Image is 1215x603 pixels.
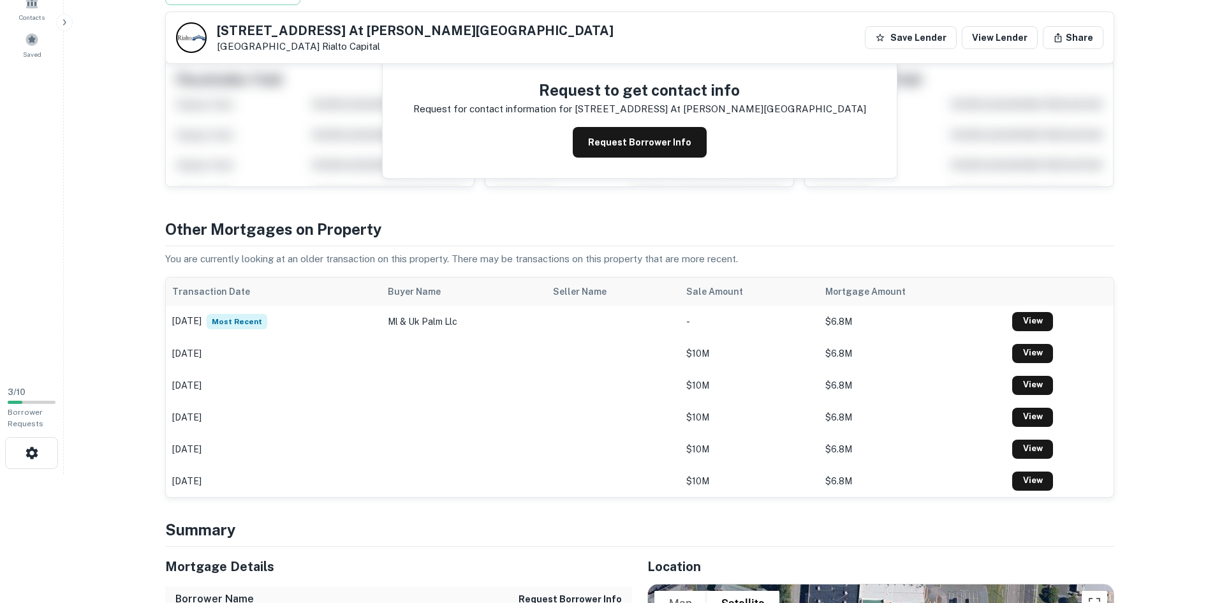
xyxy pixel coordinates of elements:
[166,369,382,401] td: [DATE]
[647,557,1114,576] h5: Location
[166,433,382,465] td: [DATE]
[381,278,547,306] th: Buyer Name
[680,306,820,338] td: -
[8,408,43,428] span: Borrower Requests
[413,101,572,117] p: Request for contact information for
[165,218,1114,241] h4: Other Mortgages on Property
[1012,376,1053,395] a: View
[166,278,382,306] th: Transaction Date
[19,12,45,22] span: Contacts
[819,433,1006,465] td: $6.8M
[819,338,1006,369] td: $6.8M
[819,278,1006,306] th: Mortgage Amount
[166,306,382,338] td: [DATE]
[166,465,382,497] td: [DATE]
[166,338,382,369] td: [DATE]
[573,127,707,158] button: Request Borrower Info
[547,278,680,306] th: Seller Name
[865,26,957,49] button: Save Lender
[1012,440,1053,459] a: View
[1151,501,1215,562] iframe: Chat Widget
[680,433,820,465] td: $10M
[819,369,1006,401] td: $6.8M
[166,401,382,433] td: [DATE]
[4,27,60,62] a: Saved
[819,306,1006,338] td: $6.8M
[680,465,820,497] td: $10M
[1012,312,1053,331] a: View
[165,557,632,576] h5: Mortgage Details
[23,49,41,59] span: Saved
[413,78,866,101] h4: Request to get contact info
[207,314,267,329] span: Most Recent
[8,387,26,397] span: 3 / 10
[680,401,820,433] td: $10M
[381,306,547,338] td: ml & uk palm llc
[1043,26,1103,49] button: Share
[962,26,1038,49] a: View Lender
[575,101,866,117] p: [STREET_ADDRESS] at [PERSON_NAME][GEOGRAPHIC_DATA]
[217,41,614,52] p: [GEOGRAPHIC_DATA]
[1012,344,1053,363] a: View
[165,518,1114,541] h4: Summary
[1012,408,1053,427] a: View
[165,251,1114,267] p: You are currently looking at an older transaction on this property. There may be transactions on ...
[680,369,820,401] td: $10M
[1012,472,1053,491] a: View
[819,465,1006,497] td: $6.8M
[217,24,614,37] h5: [STREET_ADDRESS] at [PERSON_NAME][GEOGRAPHIC_DATA]
[322,41,380,52] a: Rialto Capital
[680,278,820,306] th: Sale Amount
[819,401,1006,433] td: $6.8M
[680,338,820,369] td: $10M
